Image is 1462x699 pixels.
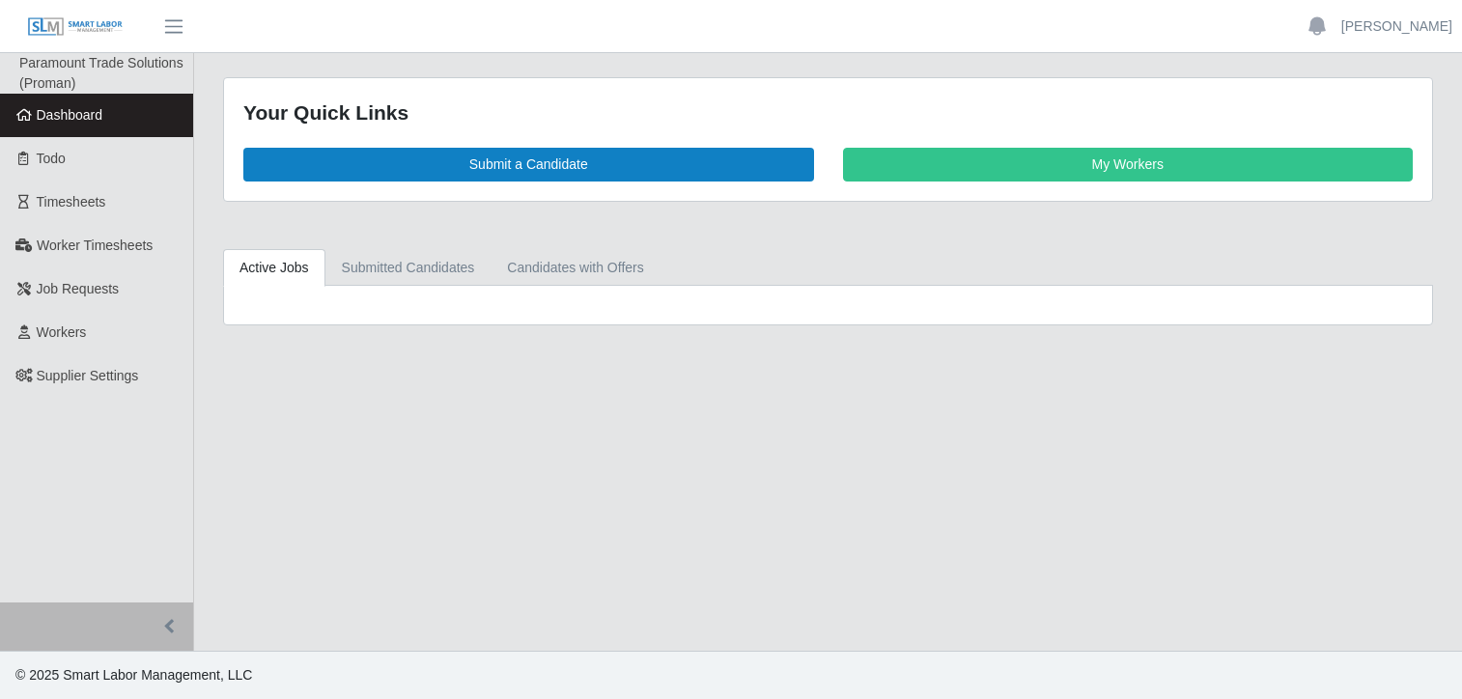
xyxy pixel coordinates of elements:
a: Active Jobs [223,249,325,287]
span: Workers [37,324,87,340]
a: Submitted Candidates [325,249,492,287]
a: Candidates with Offers [491,249,660,287]
span: Supplier Settings [37,368,139,383]
a: My Workers [843,148,1414,182]
img: SLM Logo [27,16,124,38]
span: Worker Timesheets [37,238,153,253]
span: Paramount Trade Solutions (Proman) [19,55,183,91]
span: Job Requests [37,281,120,296]
span: © 2025 Smart Labor Management, LLC [15,667,252,683]
span: Todo [37,151,66,166]
div: Your Quick Links [243,98,1413,128]
span: Dashboard [37,107,103,123]
a: [PERSON_NAME] [1341,16,1452,37]
span: Timesheets [37,194,106,210]
a: Submit a Candidate [243,148,814,182]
